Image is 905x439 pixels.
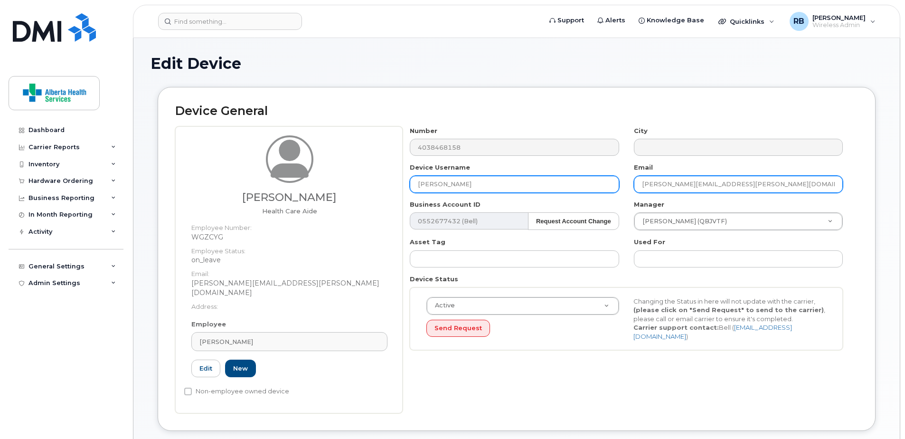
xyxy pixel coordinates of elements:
[536,218,611,225] strong: Request Account Change
[191,219,387,232] dt: Employee Number:
[184,386,289,397] label: Non-employee owned device
[191,242,387,256] dt: Employee Status:
[191,332,387,351] a: [PERSON_NAME]
[634,200,664,209] label: Manager
[410,200,481,209] label: Business Account ID
[191,297,387,311] dt: Address:
[633,324,792,340] a: [EMAIL_ADDRESS][DOMAIN_NAME]
[626,297,833,341] div: Changing the Status in here will not update with the carrier, , please call or email carrier to e...
[634,126,648,135] label: City
[175,105,858,118] h2: Device General
[191,278,387,297] dd: [PERSON_NAME][EMAIL_ADDRESS][PERSON_NAME][DOMAIN_NAME]
[225,360,256,377] a: New
[151,55,883,72] h1: Edit Device
[634,163,653,172] label: Email
[410,126,437,135] label: Number
[199,337,253,346] span: [PERSON_NAME]
[410,238,445,247] label: Asset Tag
[410,275,458,284] label: Device Status
[191,255,387,265] dd: on_leave
[427,297,619,315] a: Active
[633,324,719,331] strong: Carrier support contact:
[634,213,842,230] a: [PERSON_NAME] (QBJVTF)
[633,306,824,314] strong: (please click on "Send Request" to send to the carrier)
[410,163,470,172] label: Device Username
[191,360,220,377] a: Edit
[191,265,387,278] dt: Email:
[184,388,192,395] input: Non-employee owned device
[191,320,226,329] label: Employee
[191,191,387,203] h3: [PERSON_NAME]
[637,217,727,226] span: [PERSON_NAME] (QBJVTF)
[429,301,455,310] span: Active
[262,207,317,215] span: Job title
[426,320,490,337] button: Send Request
[528,212,619,230] button: Request Account Change
[634,238,665,247] label: Used For
[191,232,387,242] dd: WGZCYG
